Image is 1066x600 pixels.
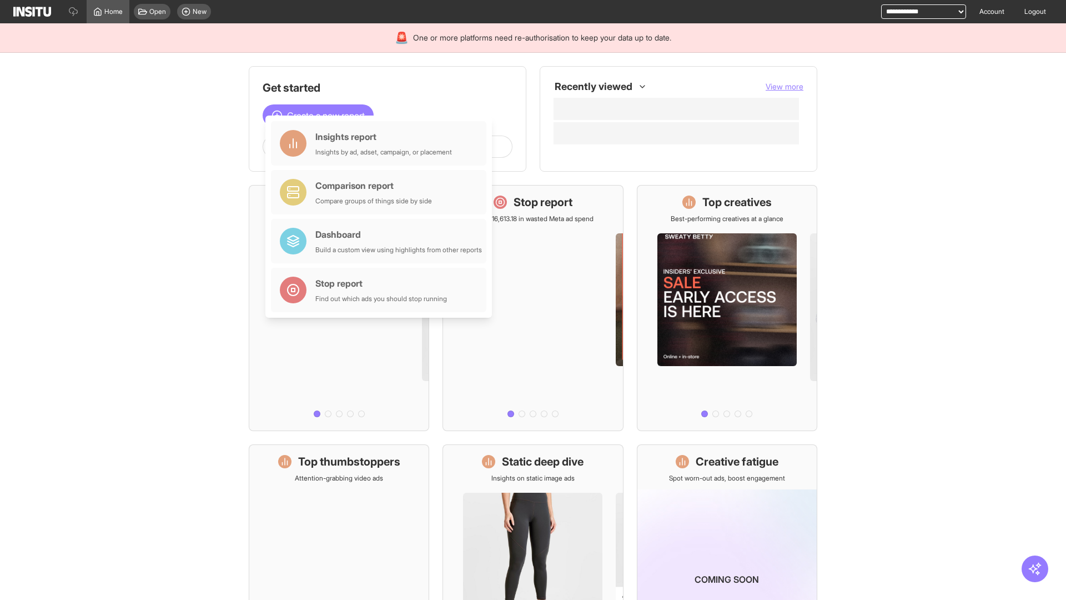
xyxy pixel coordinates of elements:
[104,7,123,16] span: Home
[766,82,803,91] span: View more
[315,179,432,192] div: Comparison report
[193,7,207,16] span: New
[472,214,594,223] p: Save £16,613.18 in wasted Meta ad spend
[637,185,817,431] a: Top creativesBest-performing creatives at a glance
[149,7,166,16] span: Open
[315,197,432,206] div: Compare groups of things side by side
[315,294,447,303] div: Find out which ads you should stop running
[514,194,572,210] h1: Stop report
[315,228,482,241] div: Dashboard
[502,454,584,469] h1: Static deep dive
[315,277,447,290] div: Stop report
[263,80,512,96] h1: Get started
[298,454,400,469] h1: Top thumbstoppers
[671,214,783,223] p: Best-performing creatives at a glance
[287,109,365,122] span: Create a new report
[315,130,452,143] div: Insights report
[443,185,623,431] a: Stop reportSave £16,613.18 in wasted Meta ad spend
[395,30,409,46] div: 🚨
[702,194,772,210] h1: Top creatives
[249,185,429,431] a: What's live nowSee all active ads instantly
[315,246,482,254] div: Build a custom view using highlights from other reports
[13,7,51,17] img: Logo
[766,81,803,92] button: View more
[491,474,575,483] p: Insights on static image ads
[263,104,374,127] button: Create a new report
[295,474,383,483] p: Attention-grabbing video ads
[315,148,452,157] div: Insights by ad, adset, campaign, or placement
[413,32,671,43] span: One or more platforms need re-authorisation to keep your data up to date.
